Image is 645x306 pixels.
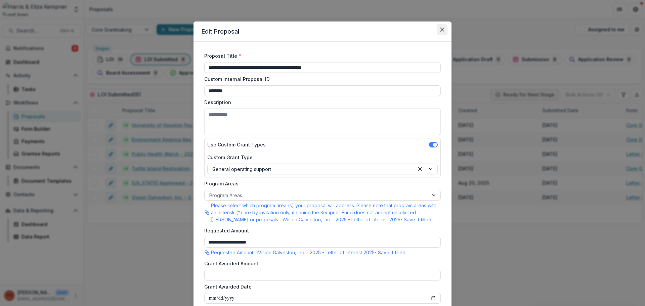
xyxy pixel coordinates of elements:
p: Please select which program area (s) your proposal will address. Please note that program areas w... [211,202,441,223]
label: Proposal Title [204,52,437,59]
label: Program Areas [204,180,437,187]
label: Description [204,99,437,106]
label: Grant Awarded Amount [204,260,437,267]
label: Requested Amount [204,227,437,234]
label: Custom Grant Type [207,154,434,161]
label: Use Custom Grant Types [207,141,266,148]
div: Clear selected options [416,165,424,173]
label: Grant Awarded Date [204,283,437,290]
label: Custom Internal Proposal ID [204,76,437,83]
p: Requested Amount in Vision Galveston, Inc. - 2025 - Letter of Interest 2025 - Save if filled [211,249,405,256]
button: Close [437,24,447,35]
header: Edit Proposal [193,21,451,42]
